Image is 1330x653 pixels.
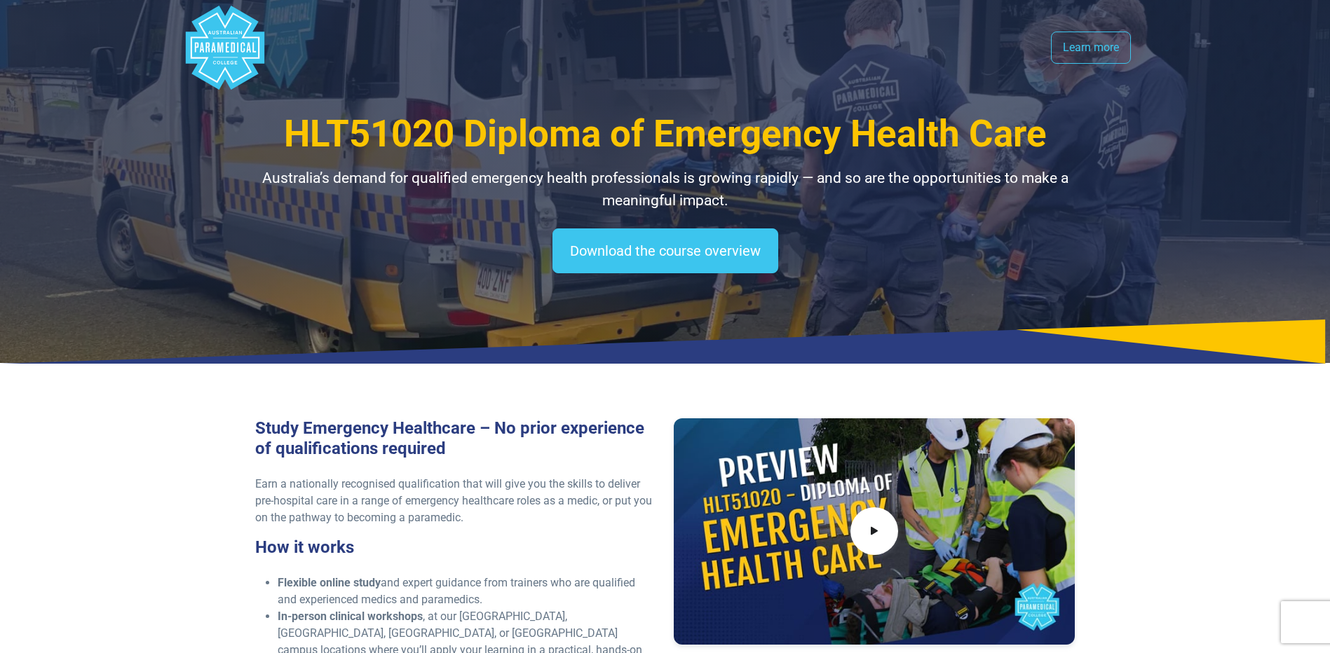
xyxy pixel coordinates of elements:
[255,537,657,558] h3: How it works
[278,576,381,589] strong: Flexible online study
[183,6,267,90] div: Australian Paramedical College
[1051,32,1131,64] a: Learn more
[552,228,778,273] a: Download the course overview
[255,476,657,526] p: Earn a nationally recognised qualification that will give you the skills to deliver pre-hospital ...
[284,112,1047,156] span: HLT51020 Diploma of Emergency Health Care
[255,418,657,459] h3: Study Emergency Healthcare – No prior experience of qualifications required
[278,575,657,608] li: and expert guidance from trainers who are qualified and experienced medics and paramedics.
[278,610,423,623] strong: In-person clinical workshops
[255,167,1075,212] p: Australia’s demand for qualified emergency health professionals is growing rapidly — and so are t...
